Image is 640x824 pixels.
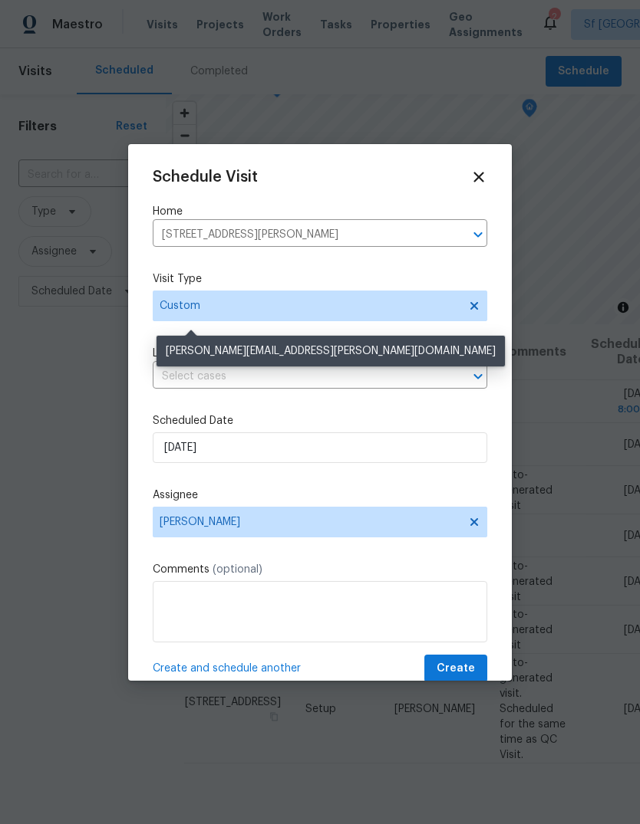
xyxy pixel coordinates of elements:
[153,488,487,503] label: Assignee
[153,413,487,428] label: Scheduled Date
[153,661,301,676] span: Create and schedule another
[467,366,489,387] button: Open
[153,271,487,287] label: Visit Type
[437,659,475,678] span: Create
[153,365,444,389] input: Select cases
[424,655,487,683] button: Create
[160,516,460,528] span: [PERSON_NAME]
[153,562,487,577] label: Comments
[153,204,487,219] label: Home
[153,169,258,185] span: Schedule Visit
[153,432,487,463] input: M/D/YYYY
[470,169,487,185] span: Close
[467,224,489,245] button: Open
[160,298,458,314] span: Custom
[213,564,262,575] span: (optional)
[157,336,505,366] div: [PERSON_NAME][EMAIL_ADDRESS][PERSON_NAME][DOMAIN_NAME]
[153,346,219,361] span: Linked Cases
[153,223,444,247] input: Enter in an address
